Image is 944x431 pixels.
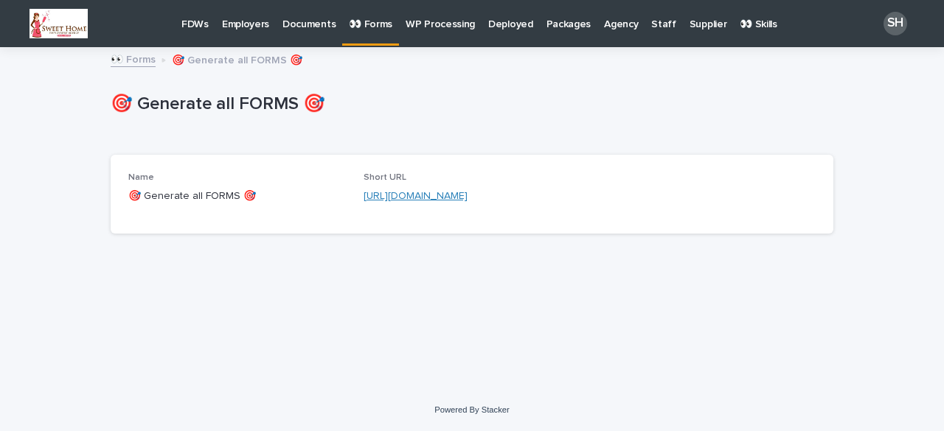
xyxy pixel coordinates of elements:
[434,405,509,414] a: Powered By Stacker
[111,94,827,115] p: 🎯 Generate all FORMS 🎯
[364,191,468,201] a: [URL][DOMAIN_NAME]
[172,51,302,67] p: 🎯 Generate all FORMS 🎯
[128,173,154,182] span: Name
[128,189,346,204] p: 🎯 Generate all FORMS 🎯
[29,9,88,38] img: 4WOIBgp3f6wSALoJWR6E_zaTO7AZ4BWcS6b7k0OeGPw
[364,173,406,182] span: Short URL
[111,50,156,67] a: 👀 Forms
[884,12,907,35] div: SH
